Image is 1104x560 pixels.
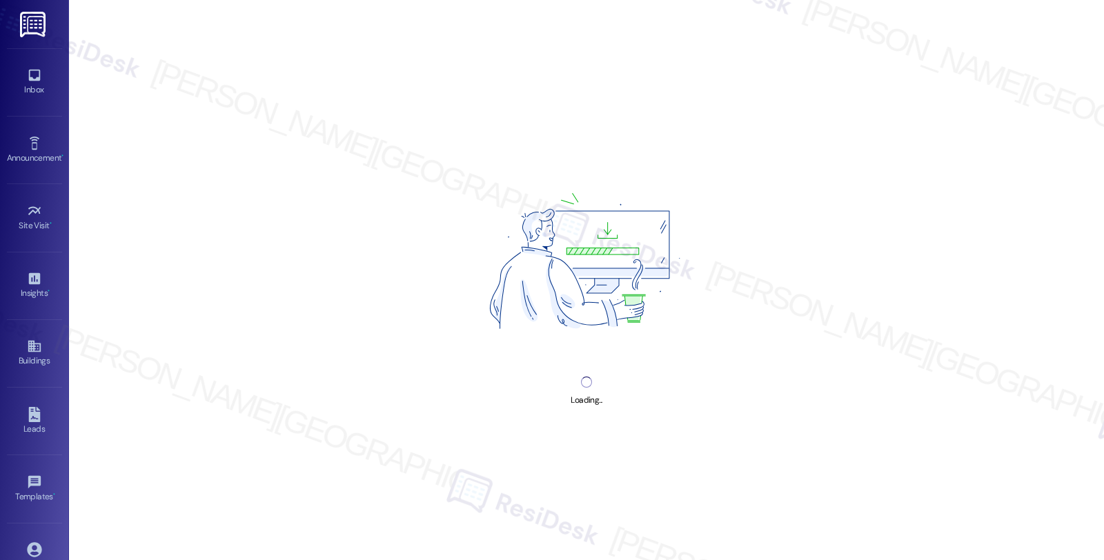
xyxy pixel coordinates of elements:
[7,403,62,440] a: Leads
[53,490,55,499] span: •
[20,12,48,37] img: ResiDesk Logo
[7,199,62,237] a: Site Visit •
[50,219,52,228] span: •
[7,334,62,372] a: Buildings
[7,267,62,304] a: Insights •
[48,286,50,296] span: •
[7,63,62,101] a: Inbox
[61,151,63,161] span: •
[7,470,62,508] a: Templates •
[571,393,602,408] div: Loading...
